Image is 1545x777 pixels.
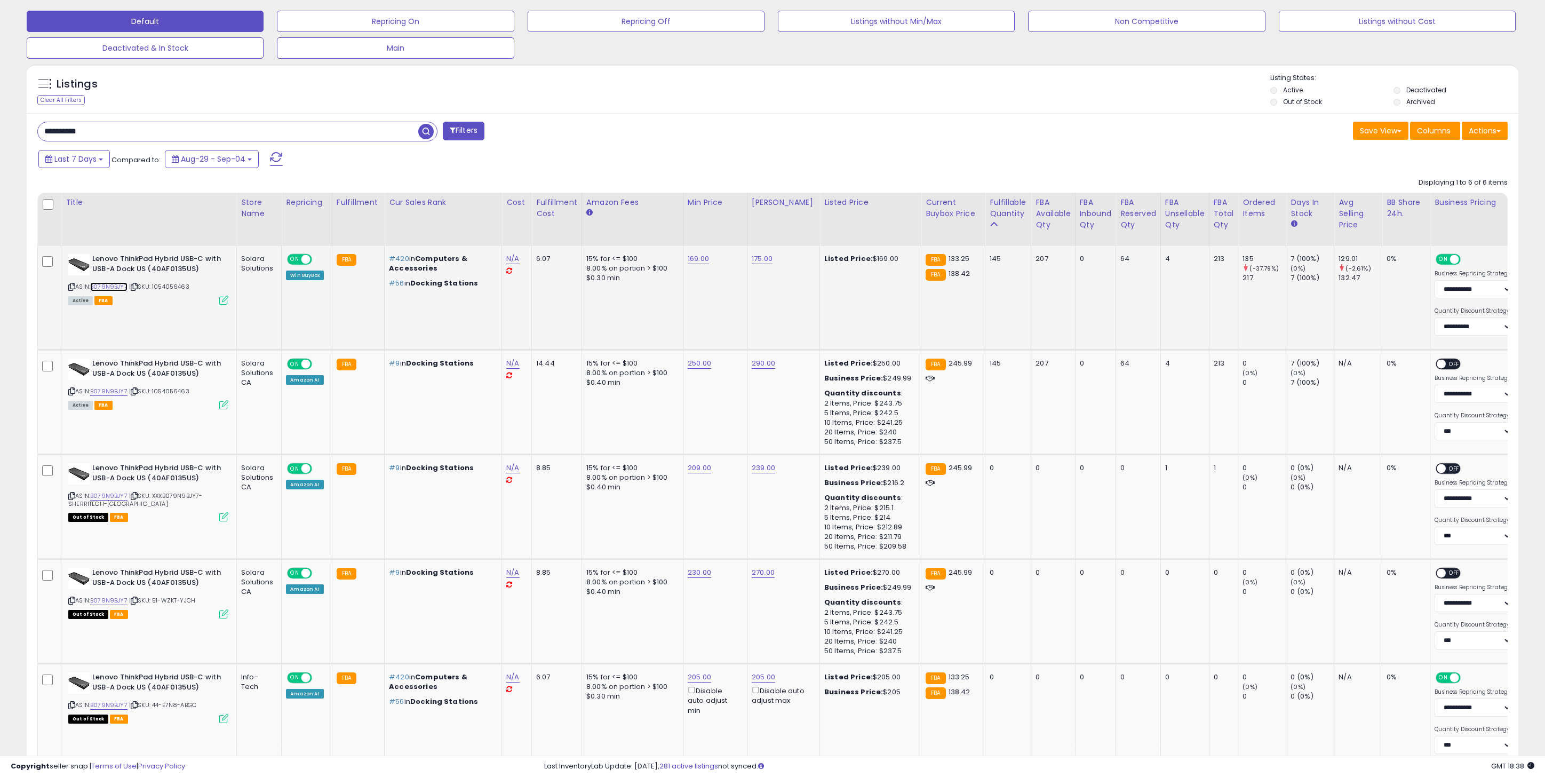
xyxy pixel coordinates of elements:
div: 15% for <= $100 [586,359,675,368]
button: Main [277,37,514,59]
div: 0 (0%) [1291,672,1334,682]
b: Quantity discounts [824,597,901,607]
div: 0 [990,463,1023,473]
div: Avg Selling Price [1339,197,1377,231]
div: 0 (0%) [1291,587,1334,597]
div: 50 Items, Price: $237.5 [824,646,913,656]
b: Listed Price: [824,358,873,368]
button: Listings without Min/Max [778,11,1015,32]
div: 4 [1165,254,1201,264]
small: (0%) [1291,683,1305,691]
div: 15% for <= $100 [586,463,675,473]
b: Lenovo ThinkPad Hybrid USB-C with USB-A Dock US (40AF0135US) [92,254,222,276]
div: 0 [1120,568,1152,577]
a: B079N9BJY7 [90,596,128,605]
div: ASIN: [68,672,228,722]
b: Lenovo ThinkPad Hybrid USB-C with USB-A Dock US (40AF0135US) [92,463,222,486]
small: FBA [926,269,945,281]
div: N/A [1339,568,1374,577]
div: 0 (0%) [1291,568,1334,577]
div: : [824,598,913,607]
a: 239.00 [752,463,775,473]
p: in [389,254,493,273]
p: in [389,568,493,577]
span: #9 [389,358,400,368]
b: Business Price: [824,478,883,488]
h5: Listings [57,77,98,92]
div: 0 (0%) [1291,463,1334,473]
div: 5 Items, Price: $214 [824,513,913,522]
div: 207 [1036,359,1066,368]
a: 250.00 [688,358,711,369]
div: $0.40 min [586,482,675,492]
div: $270.00 [824,568,913,577]
div: N/A [1339,463,1374,473]
div: $169.00 [824,254,913,264]
div: 8.85 [536,463,574,473]
div: FBA Available Qty [1036,197,1070,231]
label: Business Repricing Strategy: [1435,584,1512,591]
div: $250.00 [824,359,913,368]
div: 0 [1214,672,1230,682]
span: Columns [1417,125,1451,136]
label: Business Repricing Strategy: [1435,375,1512,382]
div: 64 [1120,254,1152,264]
div: 0 [1165,568,1201,577]
b: Lenovo ThinkPad Hybrid USB-C with USB-A Dock US (40AF0135US) [92,359,222,381]
a: 209.00 [688,463,711,473]
label: Business Repricing Strategy: [1435,479,1512,487]
div: 0 [1080,254,1108,264]
button: Filters [443,122,484,140]
div: 6.07 [536,672,574,682]
a: N/A [506,463,519,473]
b: Lenovo ThinkPad Hybrid USB-C with USB-A Dock US (40AF0135US) [92,568,222,590]
small: (0%) [1243,578,1257,586]
small: (0%) [1243,369,1257,377]
button: Deactivated & In Stock [27,37,264,59]
span: OFF [1459,255,1476,264]
div: Solara Solutions [241,254,273,273]
span: #420 [389,253,409,264]
div: 0 [1243,378,1286,387]
span: ON [288,673,301,683]
img: 21Fb0HY7NcL._SL40_.jpg [68,672,90,694]
div: Win BuyBox [286,271,324,280]
b: Listed Price: [824,672,873,682]
small: FBA [337,568,356,580]
span: 245.99 [949,463,973,473]
a: N/A [506,253,519,264]
div: Ordered Items [1243,197,1281,219]
div: 6.07 [536,254,574,264]
span: ON [288,360,301,369]
label: Deactivated [1406,85,1446,94]
span: | SKU: 51-WZKT-YJCH [129,596,195,605]
div: 217 [1243,273,1286,283]
small: FBA [926,254,945,266]
div: Cost [506,197,527,208]
b: Quantity discounts [824,493,901,503]
span: Docking Stations [406,358,474,368]
div: FBA inbound Qty [1080,197,1112,231]
div: $249.99 [824,374,913,383]
div: 8.00% on portion > $100 [586,577,675,587]
span: ON [288,569,301,578]
div: 0 [1243,463,1286,473]
label: Business Repricing Strategy: [1435,270,1512,277]
span: Docking Stations [406,463,474,473]
span: ON [288,464,301,473]
div: 0 [1036,463,1066,473]
div: $249.99 [824,583,913,592]
div: 50 Items, Price: $209.58 [824,542,913,551]
span: #9 [389,567,400,577]
div: 8.00% on portion > $100 [586,368,675,378]
span: All listings that are currently out of stock and unavailable for purchase on Amazon [68,610,108,619]
span: Compared to: [112,155,161,165]
label: Archived [1406,97,1435,106]
span: 133.25 [949,672,970,682]
div: Store Name [241,197,277,219]
button: Non Competitive [1028,11,1265,32]
label: Out of Stock [1283,97,1322,106]
label: Quantity Discount Strategy: [1435,412,1512,419]
a: B079N9BJY7 [90,701,128,710]
div: FBA Total Qty [1214,197,1234,231]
